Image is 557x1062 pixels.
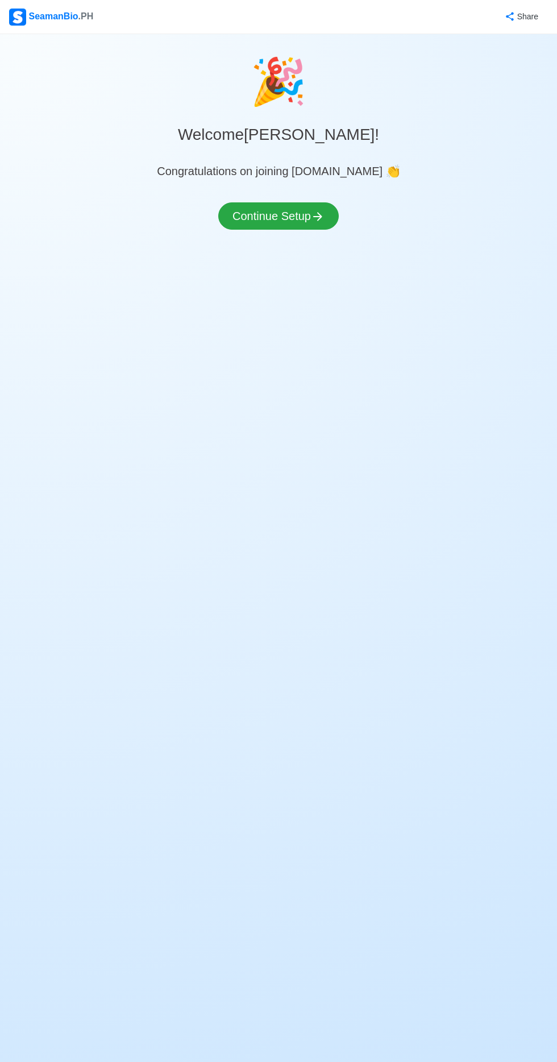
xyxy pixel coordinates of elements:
[157,163,400,180] div: Congratulations on joining [DOMAIN_NAME] 👏
[78,11,94,21] span: .PH
[250,48,307,116] div: celebrate
[493,6,548,28] button: Share
[218,202,339,230] button: Continue Setup
[178,116,379,144] h3: Welcome [PERSON_NAME] !
[9,9,26,26] img: Logo
[9,9,93,26] div: SeamanBio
